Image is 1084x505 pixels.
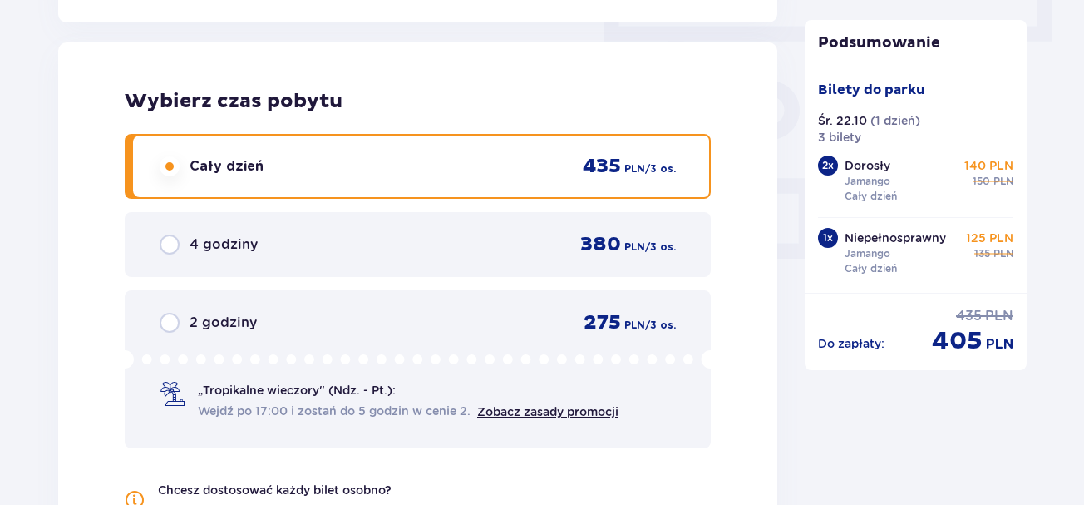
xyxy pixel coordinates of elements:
span: 435 [956,307,982,325]
span: PLN [993,246,1013,261]
span: „Tropikalne wieczory" (Ndz. - Pt.): [198,382,396,399]
p: Chcesz dostosować każdy bilet osobno? [158,482,392,498]
p: 3 bilety [818,129,861,146]
span: PLN [624,240,645,255]
span: PLN [993,174,1013,189]
span: / 3 os. [645,161,676,176]
span: PLN [986,335,1013,354]
p: ( 1 dzień ) [870,112,920,129]
span: PLN [624,318,645,333]
h2: Wybierz czas pobytu [125,89,711,114]
p: Podsumowanie [805,33,1027,53]
span: 2 godziny [190,314,257,332]
p: 125 PLN [966,230,1013,246]
span: Cały dzień [190,157,264,176]
p: Jamango [845,174,890,189]
div: 1 x [818,228,838,248]
span: / 3 os. [645,240,676,255]
span: 275 [584,310,621,335]
span: PLN [985,307,1013,325]
p: Dorosły [845,157,890,174]
span: 135 [974,246,990,261]
span: / 3 os. [645,318,676,333]
p: Do zapłaty : [818,335,884,352]
span: Wejdź po 17:00 i zostań do 5 godzin w cenie 2. [198,403,471,419]
p: Jamango [845,246,890,261]
span: 435 [583,154,621,179]
div: 2 x [818,156,838,176]
p: Bilety do parku [818,81,925,99]
span: PLN [624,161,645,176]
p: Cały dzień [845,189,897,204]
p: Śr. 22.10 [818,112,867,129]
span: 380 [580,232,621,257]
p: Niepełnosprawny [845,230,946,246]
a: Zobacz zasady promocji [477,405,618,418]
span: 150 [973,174,990,189]
p: 140 PLN [964,157,1013,174]
span: 405 [932,325,983,357]
p: Cały dzień [845,261,897,276]
span: 4 godziny [190,235,258,254]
